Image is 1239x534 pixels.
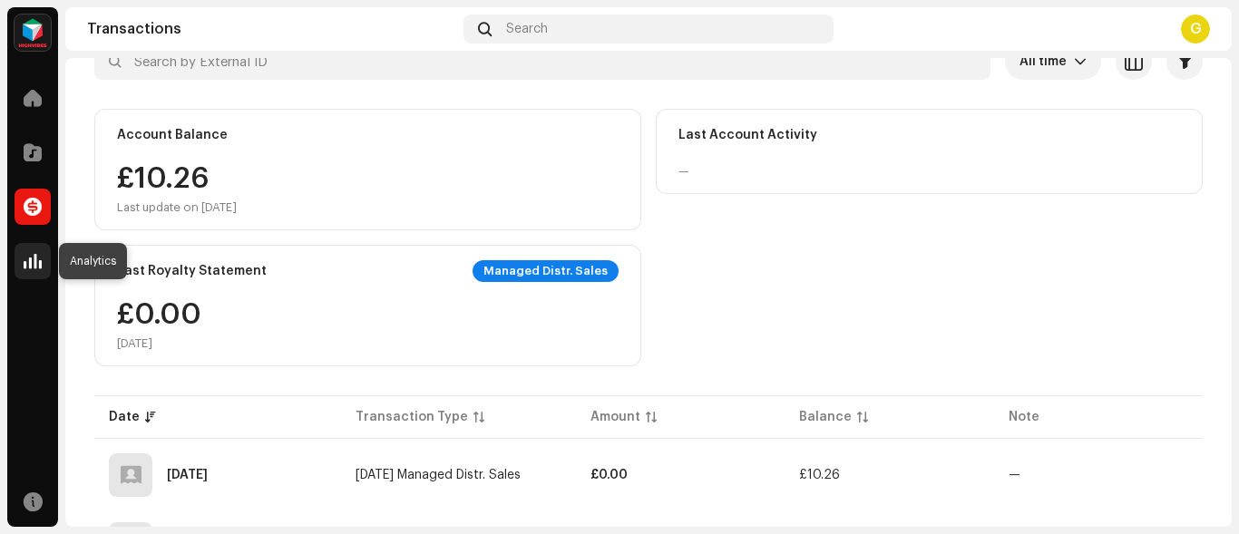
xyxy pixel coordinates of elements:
div: Last update on [DATE] [117,200,237,215]
div: [DATE] [117,336,201,351]
div: Date [109,408,140,426]
div: Last Account Activity [678,128,817,142]
strong: £0.00 [590,469,628,481]
div: Amount [590,408,640,426]
div: Sep 16, 2025 [167,469,208,481]
span: £10.26 [799,469,840,481]
div: G [1181,15,1210,44]
span: Sep 2025 Managed Distr. Sales [356,469,521,481]
div: Account Balance [117,128,228,142]
re-a-table-badge: — [1009,469,1020,481]
div: — [678,164,689,179]
div: Managed Distr. Sales [473,260,619,282]
div: Last Royalty Statement [117,264,267,278]
input: Search by External ID [94,44,990,80]
span: All time [1019,44,1074,80]
div: Balance [799,408,852,426]
div: Transaction Type [356,408,468,426]
div: dropdown trigger [1074,44,1087,80]
img: feab3aad-9b62-475c-8caf-26f15a9573ee [15,15,51,51]
span: Search [506,22,548,36]
div: Transactions [87,22,456,36]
